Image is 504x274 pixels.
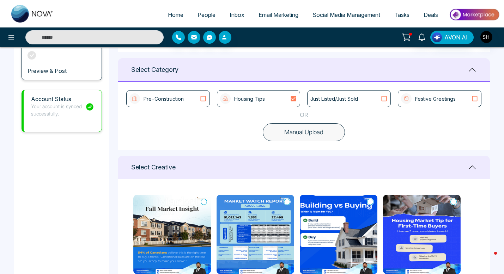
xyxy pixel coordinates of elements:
span: Email Marketing [259,11,298,18]
button: Manual Upload [263,123,345,142]
span: Home [168,11,183,18]
button: AVON AI [430,31,474,44]
a: Social Media Management [305,8,387,21]
p: Just Listed/Just Sold [310,95,358,102]
img: Fall Market Insights (42).png [133,195,211,274]
p: Festive Greetings [415,95,456,102]
img: Building vs Buying Whats the Right Choice for You (42).png [300,195,377,274]
span: AVON AI [444,33,468,42]
a: Inbox [223,8,251,21]
a: Tasks [387,8,417,21]
img: Lead Flow [432,32,442,42]
img: Market-place.gif [449,7,500,23]
img: User Avatar [480,31,492,43]
img: Nova CRM Logo [11,5,54,23]
img: icon [220,93,231,104]
img: icon [401,93,412,104]
p: Pre-Construction [144,95,184,102]
iframe: Intercom live chat [480,250,497,267]
h3: Preview & Post [28,68,67,74]
a: Email Marketing [251,8,305,21]
span: People [198,11,215,18]
h1: Account Status [31,96,85,102]
span: Social Media Management [312,11,380,18]
span: Tasks [394,11,409,18]
span: Inbox [230,11,244,18]
p: Housing Tips [234,95,265,102]
a: Deals [417,8,445,21]
p: Your account is synced successfully. [31,102,85,117]
img: icon [129,93,140,104]
a: Home [161,8,190,21]
a: People [190,8,223,21]
img: Buying your first home Dont make these rookie mistakes (32).png [383,195,461,274]
p: OR [300,111,308,120]
h1: Select Creative [131,163,176,171]
h1: Select Category [131,66,178,74]
span: Deals [424,11,438,18]
img: August Market Watch Report is in (43).png [217,195,294,274]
